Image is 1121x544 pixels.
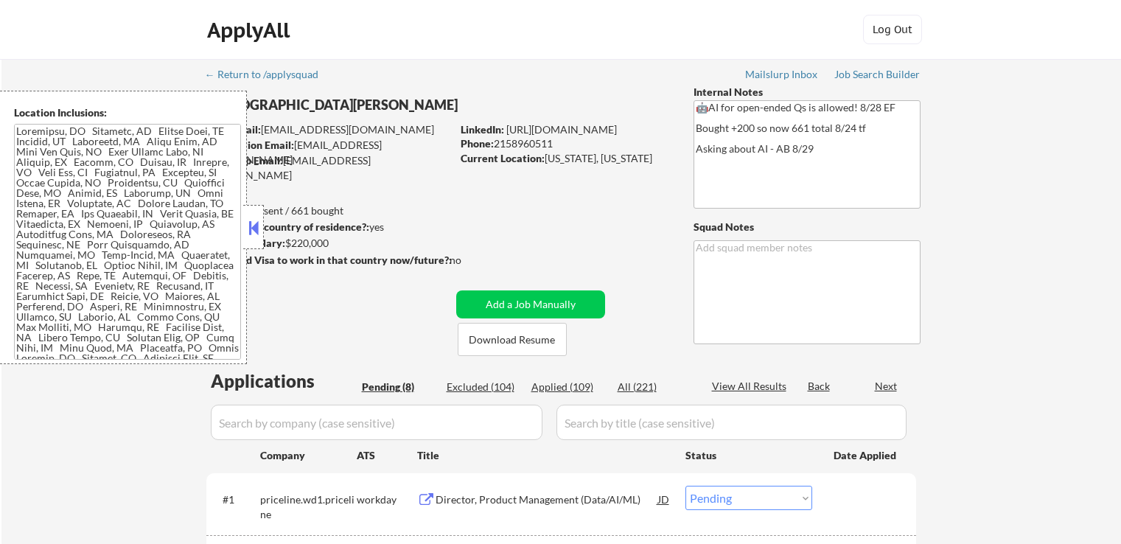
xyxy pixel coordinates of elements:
[461,152,545,164] strong: Current Location:
[875,379,898,394] div: Next
[461,151,669,166] div: [US_STATE], [US_STATE]
[450,253,492,268] div: no
[745,69,819,80] div: Mailslurp Inbox
[808,379,831,394] div: Back
[211,372,357,390] div: Applications
[685,442,812,468] div: Status
[436,492,658,507] div: Director, Product Management (Data/AI/ML)
[556,405,907,440] input: Search by title (case sensitive)
[207,18,294,43] div: ApplyAll
[206,236,451,251] div: $220,000
[362,380,436,394] div: Pending (8)
[260,448,357,463] div: Company
[461,137,494,150] strong: Phone:
[357,448,417,463] div: ATS
[207,122,451,137] div: [EMAIL_ADDRESS][DOMAIN_NAME]
[694,220,921,234] div: Squad Notes
[461,123,504,136] strong: LinkedIn:
[205,69,332,83] a: ← Return to /applysquad
[206,220,369,233] strong: Can work in country of residence?:
[834,69,921,83] a: Job Search Builder
[458,323,567,356] button: Download Resume
[657,486,671,512] div: JD
[456,290,605,318] button: Add a Job Manually
[357,492,417,507] div: workday
[712,379,791,394] div: View All Results
[206,153,451,182] div: [EMAIL_ADDRESS][DOMAIN_NAME]
[834,69,921,80] div: Job Search Builder
[206,254,452,266] strong: Will need Visa to work in that country now/future?:
[206,203,451,218] div: 570 sent / 661 bought
[417,448,671,463] div: Title
[694,85,921,100] div: Internal Notes
[206,96,509,114] div: [DEMOGRAPHIC_DATA][PERSON_NAME]
[211,405,542,440] input: Search by company (case sensitive)
[506,123,617,136] a: [URL][DOMAIN_NAME]
[205,69,332,80] div: ← Return to /applysquad
[207,138,451,167] div: [EMAIL_ADDRESS][DOMAIN_NAME]
[834,448,898,463] div: Date Applied
[447,380,520,394] div: Excluded (104)
[863,15,922,44] button: Log Out
[223,492,248,507] div: #1
[531,380,605,394] div: Applied (109)
[461,136,669,151] div: 2158960511
[618,380,691,394] div: All (221)
[14,105,241,120] div: Location Inclusions:
[745,69,819,83] a: Mailslurp Inbox
[260,492,357,521] div: priceline.wd1.priceline
[206,220,447,234] div: yes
